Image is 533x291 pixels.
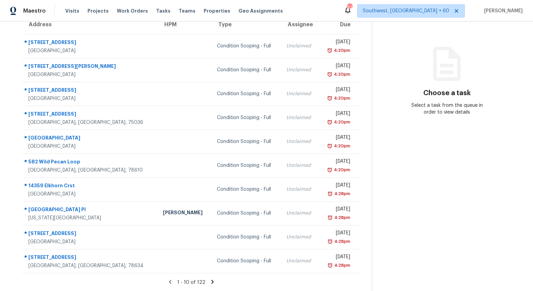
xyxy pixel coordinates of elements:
[204,8,230,14] span: Properties
[217,114,275,121] div: Condition Scoping - Full
[156,9,170,13] span: Tasks
[217,234,275,241] div: Condition Scoping - Full
[28,95,152,102] div: [GEOGRAPHIC_DATA]
[327,214,333,221] img: Overdue Alarm Icon
[281,15,319,34] th: Assignee
[327,262,333,269] img: Overdue Alarm Icon
[28,63,152,71] div: [STREET_ADDRESS][PERSON_NAME]
[217,162,275,169] div: Condition Scoping - Full
[217,90,275,97] div: Condition Scoping - Full
[286,138,313,145] div: Unclaimed
[238,8,283,14] span: Geo Assignments
[332,166,350,173] div: 4:20pm
[286,90,313,97] div: Unclaimed
[286,258,313,264] div: Unclaimed
[333,238,350,245] div: 4:28pm
[324,62,350,71] div: [DATE]
[28,230,152,238] div: [STREET_ADDRESS]
[28,39,152,47] div: [STREET_ADDRESS]
[324,134,350,143] div: [DATE]
[28,143,152,150] div: [GEOGRAPHIC_DATA]
[332,95,350,102] div: 4:20pm
[28,87,152,95] div: [STREET_ADDRESS]
[319,15,361,34] th: Due
[28,238,152,245] div: [GEOGRAPHIC_DATA]
[286,186,313,193] div: Unclaimed
[332,143,350,149] div: 4:20pm
[327,238,333,245] img: Overdue Alarm Icon
[179,8,195,14] span: Teams
[423,90,471,97] h3: Choose a task
[217,186,275,193] div: Condition Scoping - Full
[87,8,109,14] span: Projects
[28,206,152,215] div: [GEOGRAPHIC_DATA] Pl
[217,67,275,73] div: Condition Scoping - Full
[23,8,46,14] span: Maestro
[410,102,485,116] div: Select a task from the queue in order to view details
[324,230,350,238] div: [DATE]
[327,95,332,102] img: Overdue Alarm Icon
[327,47,332,54] img: Overdue Alarm Icon
[332,71,350,78] div: 4:20pm
[286,114,313,121] div: Unclaimed
[327,71,332,78] img: Overdue Alarm Icon
[28,119,152,126] div: [GEOGRAPHIC_DATA], [GEOGRAPHIC_DATA], 75036
[28,167,152,174] div: [GEOGRAPHIC_DATA], [GEOGRAPHIC_DATA], 78610
[65,8,79,14] span: Visits
[286,210,313,217] div: Unclaimed
[327,119,332,126] img: Overdue Alarm Icon
[211,15,281,34] th: Type
[28,215,152,221] div: [US_STATE][GEOGRAPHIC_DATA]
[217,43,275,49] div: Condition Scoping - Full
[28,262,152,269] div: [GEOGRAPHIC_DATA], [GEOGRAPHIC_DATA], 78634
[28,71,152,78] div: [GEOGRAPHIC_DATA]
[324,182,350,190] div: [DATE]
[28,47,152,54] div: [GEOGRAPHIC_DATA]
[28,158,152,167] div: 582 Wild Pecan Loop
[333,190,350,197] div: 4:28pm
[217,210,275,217] div: Condition Scoping - Full
[333,214,350,221] div: 4:28pm
[324,158,350,166] div: [DATE]
[286,162,313,169] div: Unclaimed
[324,206,350,214] div: [DATE]
[324,253,350,262] div: [DATE]
[217,138,275,145] div: Condition Scoping - Full
[332,47,350,54] div: 4:20pm
[158,15,211,34] th: HPM
[217,258,275,264] div: Condition Scoping - Full
[327,166,332,173] img: Overdue Alarm Icon
[327,143,332,149] img: Overdue Alarm Icon
[481,8,523,14] span: [PERSON_NAME]
[363,8,449,14] span: Southwest, [GEOGRAPHIC_DATA] + 60
[286,43,313,49] div: Unclaimed
[163,209,206,218] div: [PERSON_NAME]
[28,254,152,262] div: [STREET_ADDRESS]
[28,191,152,198] div: [GEOGRAPHIC_DATA]
[347,4,352,11] div: 624
[332,119,350,126] div: 4:20pm
[28,134,152,143] div: [GEOGRAPHIC_DATA]
[177,280,205,285] span: 1 - 10 of 122
[286,234,313,241] div: Unclaimed
[117,8,148,14] span: Work Orders
[286,67,313,73] div: Unclaimed
[333,262,350,269] div: 4:28pm
[327,190,333,197] img: Overdue Alarm Icon
[324,86,350,95] div: [DATE]
[28,111,152,119] div: [STREET_ADDRESS]
[28,182,152,191] div: 14359 Elkhorn Crst
[22,15,158,34] th: Address
[324,39,350,47] div: [DATE]
[324,110,350,119] div: [DATE]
